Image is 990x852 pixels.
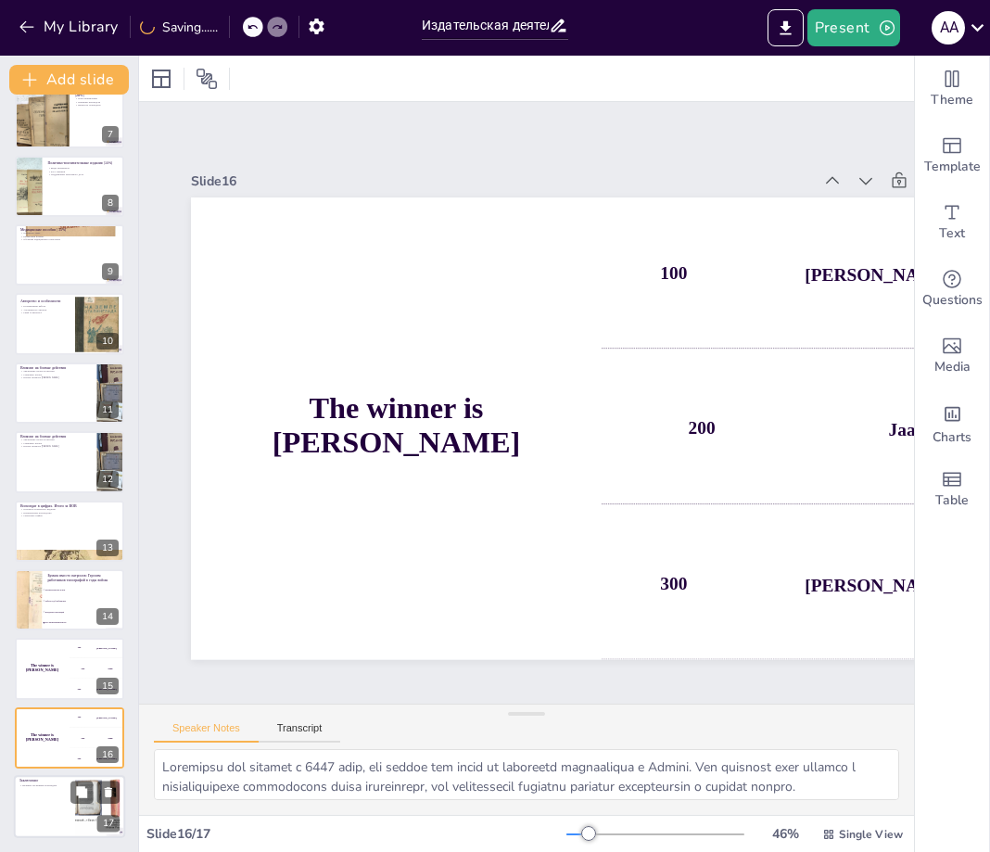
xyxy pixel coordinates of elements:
[70,748,124,769] div: 300
[102,195,119,211] div: 8
[102,126,119,143] div: 7
[45,622,123,624] span: Все вышеперечисленное
[939,223,965,244] span: Text
[96,471,119,488] div: 12
[191,172,812,190] div: Slide 16
[839,827,903,842] span: Single View
[20,502,119,508] p: Воениздат в цифрах. Итоги за ВОВ
[20,365,92,371] p: Влияние на боевые действия
[191,391,602,460] h4: The winner is [PERSON_NAME]
[20,369,92,373] p: Увеличение скорости штурма
[9,65,129,95] button: Add slide
[14,775,125,838] div: 17
[96,401,119,418] div: 11
[75,104,119,108] p: Важность руководств
[70,659,124,680] div: 200
[70,728,124,748] div: 200
[146,64,176,94] div: Layout
[108,737,112,740] div: Jaap
[20,298,70,303] p: Авторство и особенности
[20,514,119,517] p: Секретные грифы
[924,157,981,177] span: Template
[15,501,124,562] div: 13
[70,707,124,728] div: 100
[20,304,70,308] p: Коллективная работа
[140,19,218,36] div: Saving......
[146,825,566,843] div: Slide 16 / 17
[915,389,989,456] div: Add charts and graphs
[15,156,124,217] div: https://cdn.sendsteps.com/images/logo/sendsteps_logo_white.pnghttps://cdn.sendsteps.com/images/lo...
[20,376,92,380] p: Цитата генерала [PERSON_NAME]
[15,293,124,354] div: https://cdn.sendsteps.com/images/logo/sendsteps_logo_white.pnghttps://cdn.sendsteps.com/images/lo...
[20,373,92,376] p: Снижение потерь
[915,56,989,122] div: Change the overall theme
[96,746,119,763] div: 16
[922,290,983,311] span: Questions
[20,511,119,515] p: Практические руководства
[915,323,989,389] div: Add images, graphics, shapes or video
[15,732,70,742] h4: The winner is [PERSON_NAME]
[96,678,119,694] div: 15
[70,680,124,700] div: 300
[15,569,124,630] div: 14
[20,434,92,439] p: Влияние на боевые действия
[20,441,92,445] p: Снижение потерь
[20,311,70,314] p: Гриф «Секретно»
[763,825,807,843] div: 46 %
[805,264,953,285] div: [PERSON_NAME]
[933,427,971,448] span: Charts
[45,589,123,591] span: Перевыполнение плана
[45,600,123,602] span: Работа под бомбежками
[15,707,124,769] div: 16
[805,576,953,596] div: [PERSON_NAME]
[196,68,218,90] span: Position
[20,238,119,242] p: Обучение медицинского персонала
[915,256,989,323] div: Get real-time input from your audience
[20,307,70,311] p: Анонимность авторов
[75,97,119,101] p: Пять направлений
[47,159,119,165] p: Политико-воспитательные издания (15%)
[20,445,92,449] p: Цитата генерала [PERSON_NAME]
[20,231,119,235] p: Основные темы
[96,608,119,625] div: 14
[932,9,965,46] button: A A
[96,540,119,556] div: 13
[934,357,971,377] span: Media
[154,722,259,743] button: Speaker Notes
[47,172,119,176] p: Поддержание морального духа
[14,12,126,42] button: My Library
[915,189,989,256] div: Add text boxes
[807,9,900,46] button: Present
[45,611,123,613] span: Внедрение инноваций
[15,362,124,424] div: https://cdn.sendsteps.com/images/logo/sendsteps_logo_white.pnghttps://cdn.sendsteps.com/images/lo...
[47,166,119,170] p: Виды материалов
[422,12,549,39] input: Insert title
[768,9,804,46] button: Export to PowerPoint
[915,122,989,189] div: Add ready made slides
[97,816,120,833] div: 17
[15,86,124,147] div: 7
[259,722,341,743] button: Transcript
[15,638,124,699] div: 15
[15,664,70,673] h4: The winner is [PERSON_NAME]
[70,638,124,658] div: 100
[97,781,120,803] button: Delete Slide
[15,224,124,286] div: https://cdn.sendsteps.com/images/logo/sendsteps_logo_white.pnghttps://cdn.sendsteps.com/images/lo...
[915,456,989,523] div: Add a table
[70,781,93,803] button: Duplicate Slide
[932,11,965,45] div: A A
[96,333,119,350] div: 10
[102,263,119,280] div: 9
[15,431,124,492] div: https://cdn.sendsteps.com/images/logo/sendsteps_logo_white.pnghttps://cdn.sendsteps.com/images/lo...
[47,573,119,583] p: Бумага вместо патронов: Героизм работников типографий в годы войны
[19,783,70,787] p: Великие труженики Воениздата
[931,90,973,110] span: Theme
[19,778,70,783] p: Заключение
[108,668,112,670] div: Jaap
[935,490,969,511] span: Table
[20,227,119,233] p: Медицинские пособия (11%)
[20,235,119,238] p: Карманный формат
[889,420,926,440] div: Jaap
[47,170,119,173] p: Рост тиражей
[20,507,119,511] p: Огромное количество изданий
